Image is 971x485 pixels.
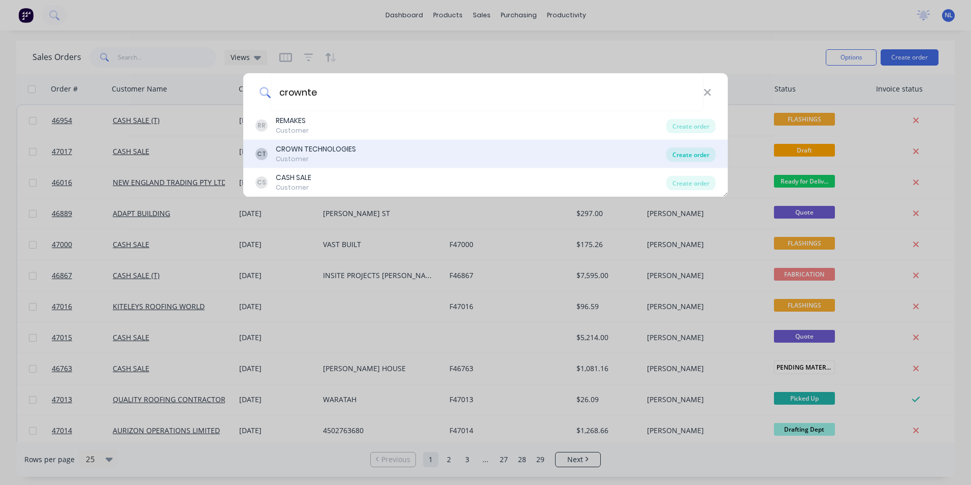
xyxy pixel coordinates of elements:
div: Customer [276,155,356,164]
div: CROWN TECHNOLOGIES [276,144,356,155]
div: CASH SALE [276,172,311,183]
div: Customer [276,183,311,192]
div: RR [255,119,268,132]
div: REMAKES [276,115,309,126]
div: Create order [666,176,716,190]
div: CT [255,148,268,160]
div: Create order [666,147,716,162]
div: CS [255,176,268,189]
div: Customer [276,126,309,135]
input: Enter a customer name to create a new order... [271,73,703,111]
div: Create order [666,119,716,133]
